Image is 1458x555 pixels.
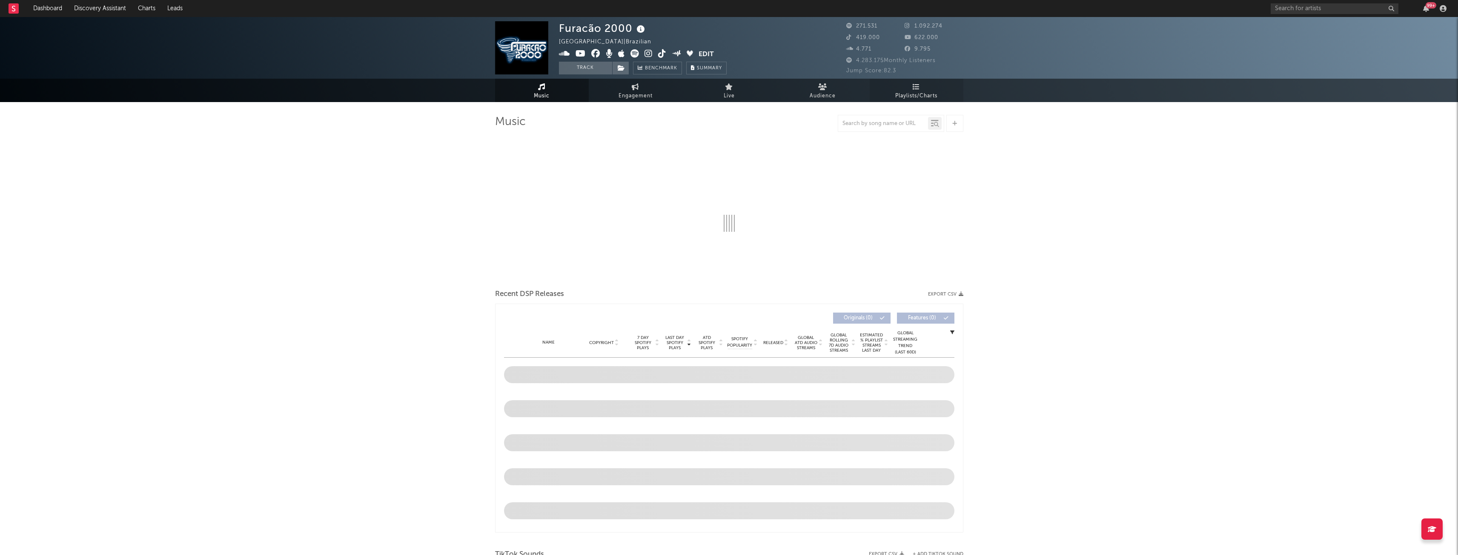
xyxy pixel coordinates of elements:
span: Recent DSP Releases [495,289,564,299]
span: Originals ( 0 ) [839,316,878,321]
span: 419.000 [846,35,880,40]
a: Audience [776,79,870,102]
button: Summary [686,62,727,74]
div: Furacão 2000 [559,21,647,35]
span: Global ATD Audio Streams [794,335,818,350]
span: 622.000 [905,35,938,40]
span: Benchmark [645,63,677,74]
span: 1.092.274 [905,23,942,29]
span: Audience [810,91,836,101]
span: Released [763,340,783,345]
span: Jump Score: 82.3 [846,68,896,74]
span: Global Rolling 7D Audio Streams [827,333,851,353]
button: Edit [699,49,714,60]
a: Music [495,79,589,102]
input: Search by song name or URL [838,120,928,127]
span: 4.771 [846,46,871,52]
span: ATD Spotify Plays [696,335,718,350]
span: Live [724,91,735,101]
button: Track [559,62,612,74]
span: Engagement [619,91,653,101]
span: Copyright [589,340,614,345]
button: Export CSV [928,292,963,297]
input: Search for artists [1271,3,1398,14]
a: Playlists/Charts [870,79,963,102]
div: Name [521,339,577,346]
span: Last Day Spotify Plays [664,335,686,350]
span: 4.283.175 Monthly Listeners [846,58,936,63]
button: Originals(0) [833,313,891,324]
div: Global Streaming Trend (Last 60D) [893,330,918,356]
button: 99+ [1423,5,1429,12]
span: Music [534,91,550,101]
span: 271.531 [846,23,877,29]
a: Benchmark [633,62,682,74]
span: 9.795 [905,46,931,52]
a: Engagement [589,79,682,102]
span: Spotify Popularity [727,336,752,349]
div: 99 + [1426,2,1436,9]
span: Features ( 0 ) [902,316,942,321]
a: Live [682,79,776,102]
span: Estimated % Playlist Streams Last Day [860,333,883,353]
span: 7 Day Spotify Plays [632,335,654,350]
span: Playlists/Charts [895,91,937,101]
div: [GEOGRAPHIC_DATA] | Brazilian [559,37,661,47]
button: Features(0) [897,313,954,324]
span: Summary [697,66,722,71]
